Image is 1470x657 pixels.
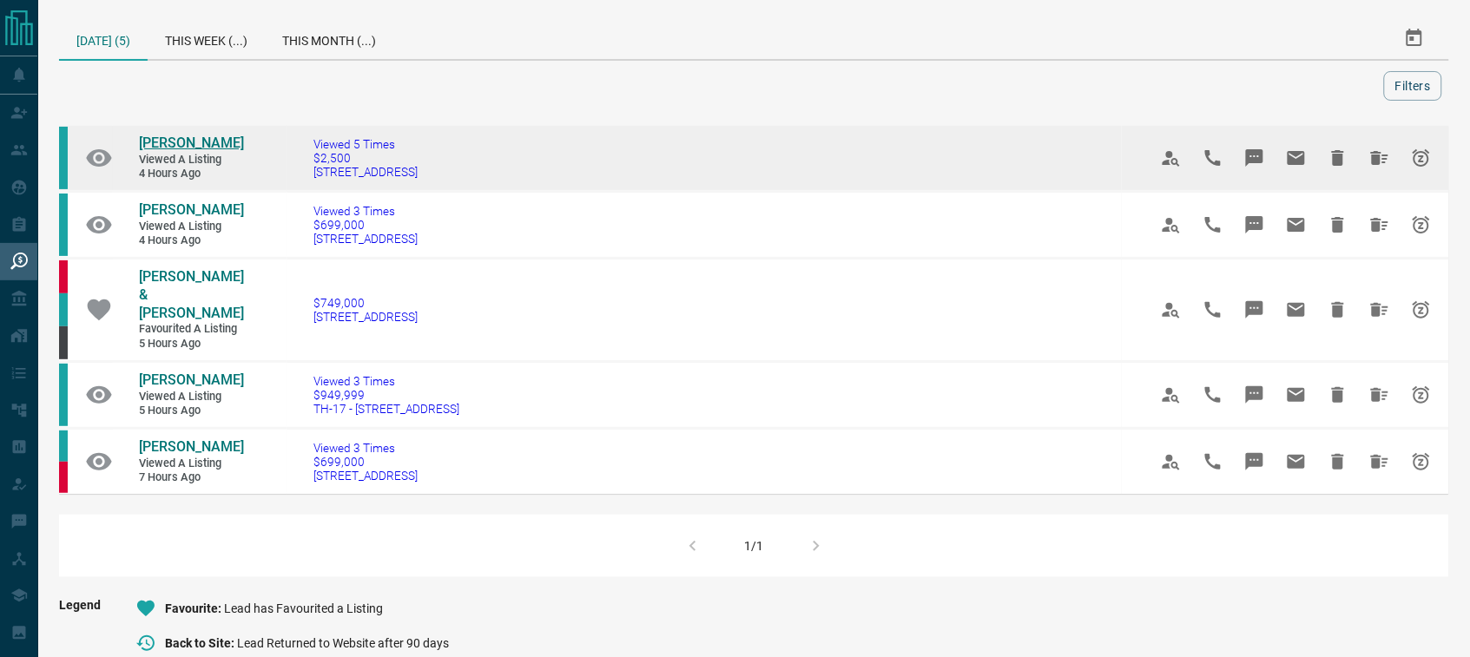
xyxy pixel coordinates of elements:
div: condos.ca [59,194,68,256]
span: $699,000 [313,218,418,232]
div: [DATE] (5) [59,17,148,61]
div: property.ca [59,462,68,493]
a: $749,000[STREET_ADDRESS] [313,296,418,324]
button: Filters [1384,71,1442,101]
a: [PERSON_NAME] [139,438,243,457]
span: Snooze [1401,137,1442,179]
span: Back to Site [165,636,237,650]
span: Message [1234,289,1276,331]
span: Hide [1317,289,1359,331]
span: Email [1276,204,1317,246]
span: View Profile [1150,374,1192,416]
button: Select Date Range [1394,17,1435,59]
div: This Week (...) [148,17,265,59]
span: [STREET_ADDRESS] [313,469,418,483]
span: Viewed a Listing [139,457,243,471]
span: View Profile [1150,289,1192,331]
div: condos.ca [59,364,68,426]
span: $949,999 [313,388,459,402]
span: Viewed 3 Times [313,374,459,388]
span: $749,000 [313,296,418,310]
span: Favourited a Listing [139,322,243,337]
span: Hide All from Harmandeep Singh [1359,137,1401,179]
span: Snooze [1401,374,1442,416]
div: condos.ca [59,293,68,326]
span: Snooze [1401,204,1442,246]
span: 4 hours ago [139,167,243,181]
a: Viewed 3 Times$699,000[STREET_ADDRESS] [313,441,418,483]
div: mrloft.ca [59,326,68,359]
span: Viewed a Listing [139,390,243,404]
a: [PERSON_NAME] [139,201,243,220]
span: Hide [1317,137,1359,179]
span: View Profile [1150,137,1192,179]
span: Viewed a Listing [139,153,243,168]
div: condos.ca [59,127,68,189]
span: Hide [1317,374,1359,416]
span: Call [1192,374,1234,416]
span: $2,500 [313,151,418,165]
span: Viewed a Listing [139,220,243,234]
span: Snooze [1401,289,1442,331]
span: Message [1234,441,1276,483]
span: [PERSON_NAME] [139,371,244,388]
span: Email [1276,289,1317,331]
div: This Month (...) [265,17,393,59]
span: Hide All from Robin & Timothy Brem [1359,289,1401,331]
span: TH-17 - [STREET_ADDRESS] [313,402,459,416]
span: Favourite [165,601,224,615]
span: Hide All from Inayat Khan [1359,374,1401,416]
span: View Profile [1150,204,1192,246]
span: Snooze [1401,441,1442,483]
a: [PERSON_NAME] [139,135,243,153]
a: [PERSON_NAME] & [PERSON_NAME] [139,268,243,322]
span: Hide [1317,204,1359,246]
span: View Profile [1150,441,1192,483]
span: Call [1192,441,1234,483]
span: [PERSON_NAME] [139,438,244,455]
span: Message [1234,137,1276,179]
span: Hide All from Mike Sexton [1359,204,1401,246]
span: Hide [1317,441,1359,483]
span: $699,000 [313,455,418,469]
span: [PERSON_NAME] [139,135,244,151]
span: Call [1192,289,1234,331]
span: [PERSON_NAME] [139,201,244,218]
div: 1/1 [745,539,764,553]
span: [STREET_ADDRESS] [313,232,418,246]
span: Call [1192,204,1234,246]
span: 5 hours ago [139,337,243,351]
span: [PERSON_NAME] & [PERSON_NAME] [139,268,244,321]
span: Call [1192,137,1234,179]
a: [PERSON_NAME] [139,371,243,390]
div: property.ca [59,260,68,293]
a: Viewed 3 Times$949,999TH-17 - [STREET_ADDRESS] [313,374,459,416]
span: Lead has Favourited a Listing [224,601,383,615]
span: Message [1234,204,1276,246]
span: 5 hours ago [139,404,243,418]
span: 7 hours ago [139,470,243,485]
span: [STREET_ADDRESS] [313,310,418,324]
div: condos.ca [59,430,68,462]
span: [STREET_ADDRESS] [313,165,418,179]
a: Viewed 3 Times$699,000[STREET_ADDRESS] [313,204,418,246]
span: Message [1234,374,1276,416]
span: Email [1276,137,1317,179]
span: Email [1276,374,1317,416]
span: Viewed 3 Times [313,441,418,455]
span: Lead Returned to Website after 90 days [237,636,449,650]
span: Hide All from D Lynch [1359,441,1401,483]
span: Viewed 3 Times [313,204,418,218]
span: Viewed 5 Times [313,137,418,151]
span: 4 hours ago [139,233,243,248]
a: Viewed 5 Times$2,500[STREET_ADDRESS] [313,137,418,179]
span: Email [1276,441,1317,483]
